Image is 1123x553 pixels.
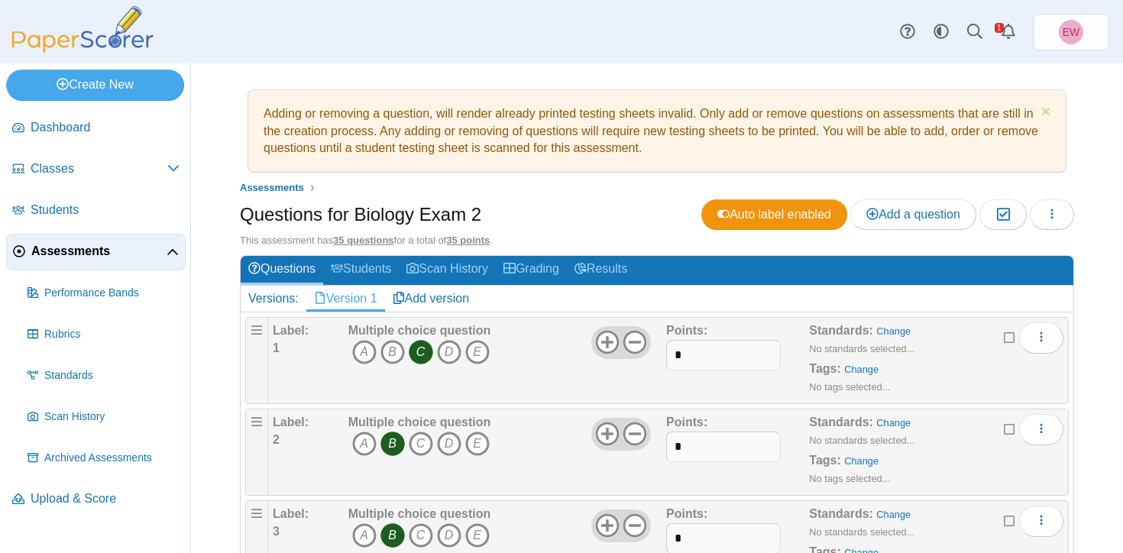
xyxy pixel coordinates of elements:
[6,42,159,55] a: PaperScorer
[348,416,491,428] b: Multiple choice question
[1019,414,1063,445] button: More options
[273,341,280,354] b: 1
[567,256,635,284] a: Results
[809,362,840,375] b: Tags:
[844,455,879,467] a: Change
[273,416,309,428] b: Label:
[240,234,1074,247] div: This assessment has for a total of .
[446,234,490,246] u: 35 points
[866,208,960,221] span: Add a question
[380,432,405,456] i: B
[876,325,911,337] a: Change
[409,432,433,456] i: C
[44,368,180,383] span: Standards
[31,202,180,218] span: Students
[1033,14,1109,50] a: Erin Wiley
[21,399,186,435] a: Scan History
[809,454,840,467] b: Tags:
[437,432,461,456] i: D
[240,182,304,193] span: Assessments
[6,6,159,53] img: PaperScorer
[273,324,309,337] b: Label:
[385,286,477,312] a: Add version
[409,523,433,548] i: C
[380,523,405,548] i: B
[21,275,186,312] a: Performance Bands
[44,327,180,342] span: Rubrics
[273,433,280,446] b: 2
[6,110,186,147] a: Dashboard
[245,409,268,496] div: Drag handle
[1063,27,1080,37] span: Erin Wiley
[465,523,490,548] i: E
[241,286,306,312] div: Versions:
[6,70,184,100] a: Create New
[323,256,399,284] a: Students
[21,357,186,394] a: Standards
[717,208,831,221] span: Auto label enabled
[348,324,491,337] b: Multiple choice question
[352,432,377,456] i: A
[465,432,490,456] i: E
[437,340,461,364] i: D
[876,509,911,520] a: Change
[348,507,491,520] b: Multiple choice question
[44,286,180,301] span: Performance Bands
[1019,506,1063,536] button: More options
[701,199,847,230] a: Auto label enabled
[31,119,180,136] span: Dashboard
[333,234,393,246] u: 35 questions
[352,523,377,548] i: A
[306,286,385,312] a: Version 1
[437,523,461,548] i: D
[380,340,405,364] i: B
[31,160,167,177] span: Classes
[496,256,567,284] a: Grading
[6,481,186,518] a: Upload & Score
[273,525,280,538] b: 3
[844,364,879,375] a: Change
[31,243,167,260] span: Assessments
[240,202,481,228] h1: Questions for Biology Exam 2
[1059,20,1083,44] span: Erin Wiley
[809,324,873,337] b: Standards:
[666,324,707,337] b: Points:
[21,316,186,353] a: Rubrics
[1019,322,1063,353] button: More options
[44,409,180,425] span: Scan History
[809,473,890,484] small: No tags selected...
[666,507,707,520] b: Points:
[992,15,1025,49] a: Alerts
[273,507,309,520] b: Label:
[1037,105,1050,121] a: Dismiss notice
[850,199,976,230] a: Add a question
[809,526,914,538] small: No standards selected...
[809,507,873,520] b: Standards:
[6,192,186,229] a: Students
[399,256,496,284] a: Scan History
[241,256,323,284] a: Questions
[809,343,914,354] small: No standards selected...
[6,151,186,188] a: Classes
[876,417,911,428] a: Change
[21,440,186,477] a: Archived Assessments
[809,381,890,393] small: No tags selected...
[31,490,180,507] span: Upload & Score
[245,317,268,404] div: Drag handle
[44,451,180,466] span: Archived Assessments
[6,234,186,270] a: Assessments
[352,340,377,364] i: A
[666,416,707,428] b: Points:
[465,340,490,364] i: E
[409,340,433,364] i: C
[809,416,873,428] b: Standards:
[236,179,308,198] a: Assessments
[256,98,1058,164] div: Adding or removing a question, will render already printed testing sheets invalid. Only add or re...
[809,435,914,446] small: No standards selected...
